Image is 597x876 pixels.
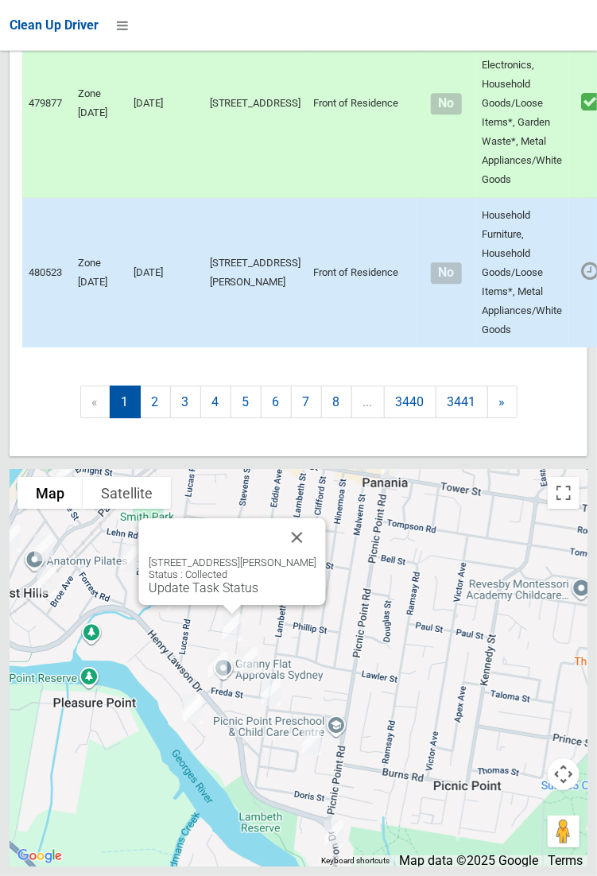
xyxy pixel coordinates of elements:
a: 8 [321,386,352,418]
a: » [487,386,518,418]
a: 7 [291,386,322,418]
a: 2 [140,386,171,418]
td: [STREET_ADDRESS][PERSON_NAME] [204,198,308,348]
button: Map camera controls [548,758,580,790]
div: 84A Park Road, EAST HILLS NSW 2213<br>Status : Collected<br><a href="/driver/booking/479440/compl... [28,528,60,568]
a: 3441 [436,386,488,418]
a: Clean Up Driver [10,14,99,37]
button: Show satellite imagery [83,477,171,509]
span: Clean Up Driver [10,17,99,33]
td: [STREET_ADDRESS] [204,10,308,198]
h4: Normal sized [424,97,470,110]
h4: Normal sized [424,266,470,280]
div: 4/180 Lambeth Street, PICNIC POINT NSW 2213<br>Status : AssignedToRoute<br><a href="/driver/booki... [255,673,287,712]
span: No [431,93,462,114]
a: Update Task Status [148,580,258,595]
td: Front of Residence [308,198,417,348]
button: Show street map [17,477,83,509]
div: 73 Burbank Avenue, PICNIC POINT NSW 2213<br>Status : Collected<br><a href="/driver/booking/479633... [176,688,207,728]
a: 5 [231,386,262,418]
div: 10 Cheatle Street, EAST HILLS NSW 2213<br>Status : IssuesWithCollection<br><a href="/driver/booki... [47,456,79,496]
a: Click to see this area on Google Maps [14,846,66,866]
td: Zone [DATE] [72,198,127,348]
a: Terms (opens in new tab) [548,853,583,868]
div: 23 Harcourt Avenue, EAST HILLS NSW 2213<br>Status : Collected<br><a href="/driver/booking/478530/... [115,537,147,577]
button: Close [277,518,316,556]
td: [DATE] [127,198,204,348]
span: 1 [110,386,141,418]
td: Front of Residence [308,10,417,198]
a: 6 [261,386,292,418]
button: Drag Pegman onto the map to open Street View [548,816,580,847]
div: 790 Henry Lawson Drive, PICNIC POINT NSW 2213<br>Status : Collected<br><a href="/driver/booking/4... [318,814,350,854]
a: 4 [200,386,231,418]
div: 42 Park Road, EAST HILLS NSW 2213<br>Status : IssuesWithCollection<br><a href="/driver/booking/43... [84,475,116,514]
span: « [80,386,110,418]
button: Toggle fullscreen view [548,477,580,509]
td: Household Furniture, Household Goods/Loose Items*, Metal Appliances/White Goods [476,198,569,348]
td: [DATE] [127,10,204,198]
td: Household Furniture, Electronics, Household Goods/Loose Items*, Garden Waste*, Metal Appliances/W... [476,10,569,198]
div: 38 Freda Street, PANANIA NSW 2213<br>Status : AssignedToRoute<br><a href="/driver/booking/479686/... [202,645,234,685]
img: Google [14,846,66,866]
td: 479877 [22,10,72,198]
span: Map data ©2025 Google [399,853,538,868]
span: ... [351,386,385,418]
div: 17 Irene Street, PANANIA NSW 2213<br>Status : AssignedToRoute<br><a href="/driver/booking/479658/... [232,641,264,680]
span: No [431,262,462,284]
button: Keyboard shortcuts [321,855,390,866]
td: 480523 [22,198,72,348]
div: 8 Penrose Avenue, EAST HILLS NSW 2213<br>Status : Collected<br><a href="/driver/booking/479337/co... [216,607,248,647]
a: 3 [170,386,201,418]
div: 33 Kelvin Parade, PICNIC POINT NSW 2213<br>Status : AssignedToRoute<br><a href="/driver/booking/4... [296,722,328,762]
div: [STREET_ADDRESS][PERSON_NAME] Status : Collected [148,556,316,595]
td: Zone [DATE] [72,10,127,198]
div: 75 Burbank Avenue, PICNIC POINT NSW 2213<br>Status : Collected<br><a href="/driver/booking/480287... [177,691,209,731]
div: 34 Maclaurin Avenue, EAST HILLS NSW 2213<br>Status : IssuesWithCollection<br><a href="/driver/boo... [31,560,63,600]
a: 3440 [384,386,436,418]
